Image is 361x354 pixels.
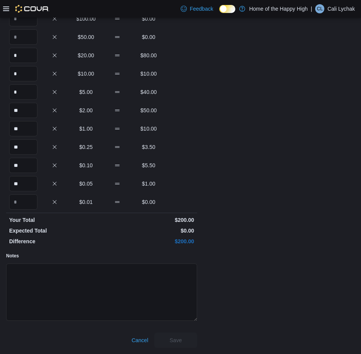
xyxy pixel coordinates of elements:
[6,253,19,259] label: Notes
[103,216,194,224] p: $200.00
[134,143,163,151] p: $3.50
[134,107,163,114] p: $50.00
[128,333,151,348] button: Cancel
[103,227,194,234] p: $0.00
[72,88,100,96] p: $5.00
[9,121,37,136] input: Quantity
[134,70,163,78] p: $10.00
[72,162,100,169] p: $0.10
[9,48,37,63] input: Quantity
[72,180,100,188] p: $0.05
[311,4,312,13] p: |
[9,103,37,118] input: Quantity
[9,158,37,173] input: Quantity
[9,139,37,155] input: Quantity
[131,336,148,344] span: Cancel
[219,5,235,13] input: Dark Mode
[134,15,163,23] p: $0.00
[72,15,100,23] p: $100.00
[72,33,100,41] p: $50.00
[9,66,37,81] input: Quantity
[72,198,100,206] p: $0.01
[315,4,324,13] div: Cali Lychak
[72,107,100,114] p: $2.00
[134,52,163,59] p: $80.00
[134,198,163,206] p: $0.00
[134,88,163,96] p: $40.00
[103,238,194,245] p: $200.00
[72,125,100,133] p: $1.00
[9,11,37,26] input: Quantity
[72,143,100,151] p: $0.25
[317,4,322,13] span: CL
[249,4,308,13] p: Home of the Happy High
[9,238,100,245] p: Difference
[9,84,37,100] input: Quantity
[134,180,163,188] p: $1.00
[134,125,163,133] p: $10.00
[72,70,100,78] p: $10.00
[170,336,182,344] span: Save
[9,216,100,224] p: Your Total
[9,29,37,45] input: Quantity
[178,1,216,16] a: Feedback
[134,162,163,169] p: $5.50
[154,333,197,348] button: Save
[9,227,100,234] p: Expected Total
[9,194,37,210] input: Quantity
[327,4,355,13] p: Cali Lychak
[190,5,213,13] span: Feedback
[15,5,49,13] img: Cova
[72,52,100,59] p: $20.00
[134,33,163,41] p: $0.00
[9,176,37,191] input: Quantity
